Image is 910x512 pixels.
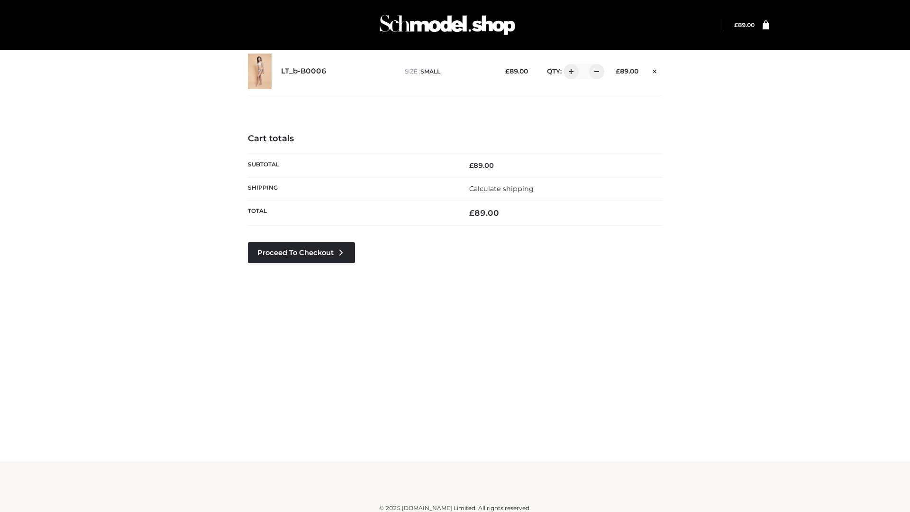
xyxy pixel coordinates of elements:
h4: Cart totals [248,134,662,144]
p: size : [405,67,491,76]
span: £ [505,67,510,75]
th: Shipping [248,177,455,200]
span: £ [734,21,738,28]
th: Total [248,201,455,226]
bdi: 89.00 [616,67,638,75]
div: QTY: [537,64,601,79]
bdi: 89.00 [469,161,494,170]
span: £ [616,67,620,75]
bdi: 89.00 [469,208,499,218]
span: SMALL [420,68,440,75]
a: £89.00 [734,21,755,28]
th: Subtotal [248,154,455,177]
span: £ [469,208,474,218]
a: Calculate shipping [469,184,534,193]
bdi: 89.00 [505,67,528,75]
img: Schmodel Admin 964 [376,6,519,44]
a: LT_b-B0006 [281,67,327,76]
span: £ [469,161,473,170]
bdi: 89.00 [734,21,755,28]
a: Remove this item [648,64,662,76]
a: Proceed to Checkout [248,242,355,263]
img: LT_b-B0006 - SMALL [248,54,272,89]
